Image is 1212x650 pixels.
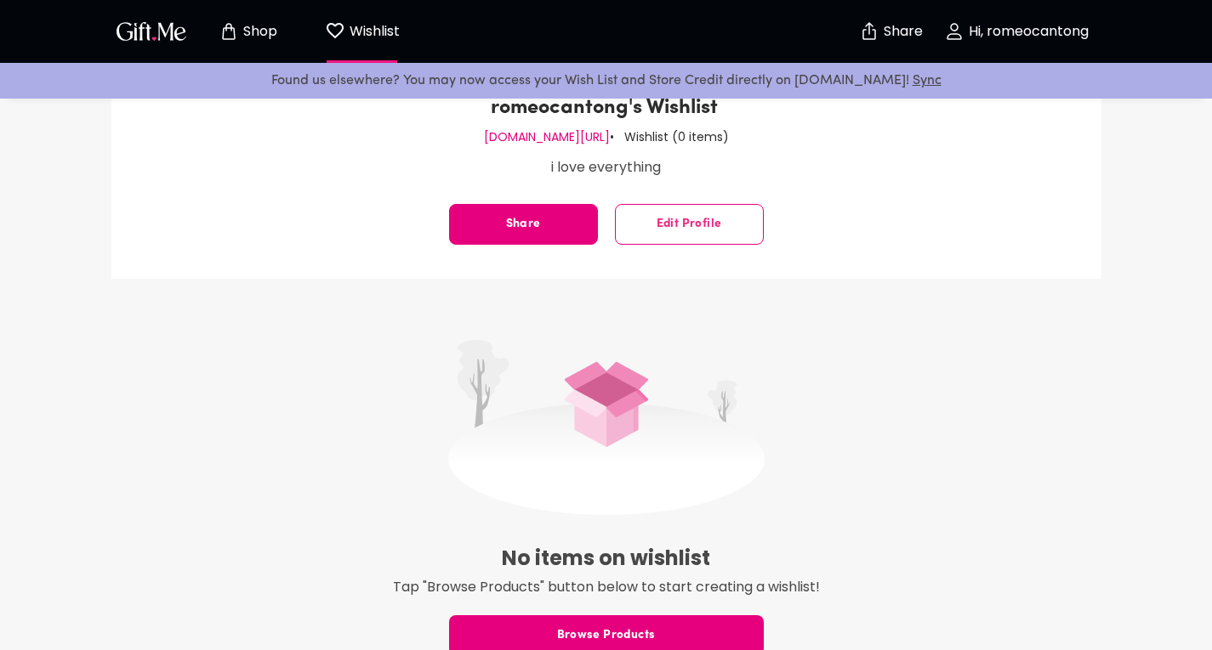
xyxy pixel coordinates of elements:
p: Hi, romeocantong [964,25,1089,39]
button: Store page [202,4,295,59]
button: Share [862,2,921,61]
p: romeocantong's [491,94,642,122]
p: Shop [239,25,277,39]
p: Wishlist [646,94,718,122]
p: i love everything [551,156,661,178]
a: Sync [913,74,942,88]
img: GiftMe Logo [113,19,190,43]
p: Share [879,25,923,39]
button: Edit Profile [615,204,764,245]
button: Hi, romeocantong [931,4,1101,59]
p: Tap "Browse Products" button below to start creating a wishlist! [111,576,1101,598]
button: Share [449,204,598,245]
p: Found us elsewhere? You may now access your Wish List and Store Credit directly on [DOMAIN_NAME]! [14,70,1198,92]
p: • Wishlist ( 0 items ) [610,126,729,148]
button: GiftMe Logo [111,21,191,42]
span: Browse Products [449,626,764,645]
img: Wishlist is Empty [448,340,765,515]
h6: No items on wishlist [111,540,1101,576]
img: secure [859,21,879,42]
button: Wishlist page [316,4,409,59]
p: Wishlist [345,20,400,42]
p: [DOMAIN_NAME][URL] [484,126,610,148]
